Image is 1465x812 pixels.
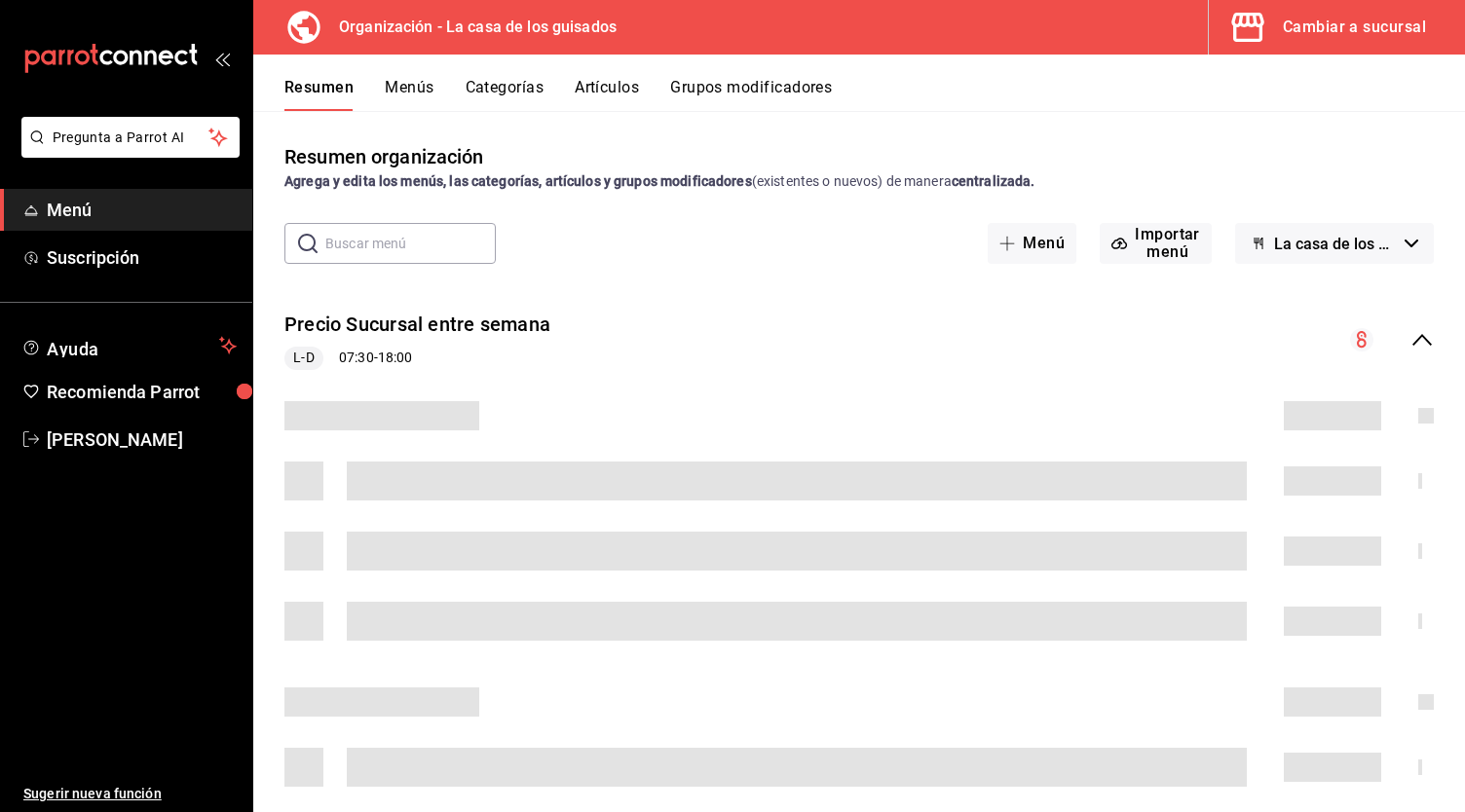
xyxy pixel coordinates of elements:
[988,223,1076,264] button: Menú
[47,426,237,453] span: [PERSON_NAME]
[1100,223,1212,264] button: Importar menú
[284,78,354,111] button: Resumen
[284,142,484,171] div: Resumen organización
[214,51,230,66] button: open_drawer_menu
[1235,223,1434,264] button: La casa de los guisados - Borrador
[253,295,1465,386] div: collapse-menu-row
[1274,235,1397,253] span: La casa de los guisados - Borrador
[47,379,237,405] span: Recomienda Parrot
[47,334,211,357] span: Ayuda
[284,311,550,339] button: Precio Sucursal entre semana
[14,141,240,162] a: Pregunta a Parrot AI
[325,224,496,263] input: Buscar menú
[952,173,1035,189] strong: centralizada.
[284,78,1465,111] div: navigation tabs
[284,171,1434,192] div: (existentes o nuevos) de manera
[285,348,321,368] span: L-D
[284,347,550,370] div: 07:30 - 18:00
[284,173,752,189] strong: Agrega y edita los menús, las categorías, artículos y grupos modificadores
[23,784,237,804] span: Sugerir nueva función
[323,16,617,39] h3: Organización - La casa de los guisados
[47,244,237,271] span: Suscripción
[575,78,639,111] button: Artículos
[1283,14,1426,41] div: Cambiar a sucursal
[466,78,545,111] button: Categorías
[53,128,209,148] span: Pregunta a Parrot AI
[385,78,433,111] button: Menús
[670,78,832,111] button: Grupos modificadores
[21,117,240,158] button: Pregunta a Parrot AI
[47,197,237,223] span: Menú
